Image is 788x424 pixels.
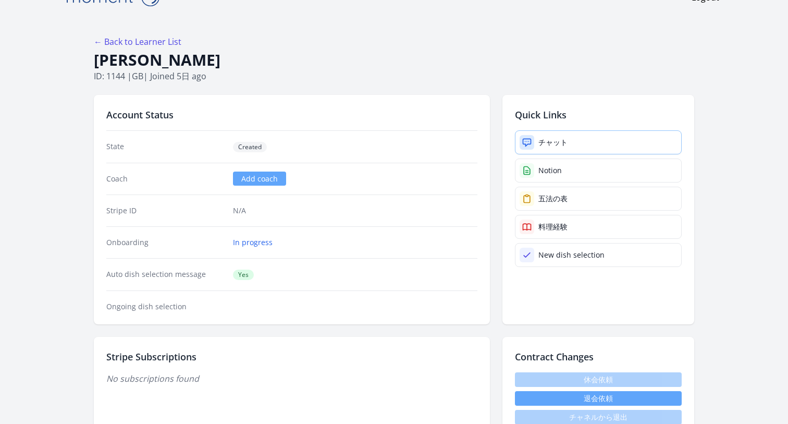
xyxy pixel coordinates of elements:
dt: Ongoing dish selection [106,301,225,312]
div: New dish selection [538,250,605,260]
button: 退会依頼 [515,391,682,406]
span: 休会依頼 [515,372,682,387]
dt: Coach [106,174,225,184]
dt: Stripe ID [106,205,225,216]
div: チャット [538,137,568,148]
a: ← Back to Learner List [94,36,181,47]
a: 五法の表 [515,187,682,211]
h1: [PERSON_NAME] [94,50,694,70]
dt: Auto dish selection message [106,269,225,280]
p: No subscriptions found [106,372,477,385]
div: 料理経験 [538,222,568,232]
a: Notion [515,159,682,183]
h2: Stripe Subscriptions [106,349,477,364]
a: 料理経験 [515,215,682,239]
p: N/A [233,205,477,216]
h2: Contract Changes [515,349,682,364]
dt: Onboarding [106,237,225,248]
div: 五法の表 [538,193,568,204]
h2: Account Status [106,107,477,122]
a: New dish selection [515,243,682,267]
span: gb [132,70,143,82]
a: In progress [233,237,273,248]
span: Yes [233,270,254,280]
p: ID: 1144 | | Joined 5日 ago [94,70,694,82]
dt: State [106,141,225,152]
span: Created [233,142,267,152]
a: Add coach [233,172,286,186]
h2: Quick Links [515,107,682,122]
a: チャット [515,130,682,154]
div: Notion [538,165,562,176]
